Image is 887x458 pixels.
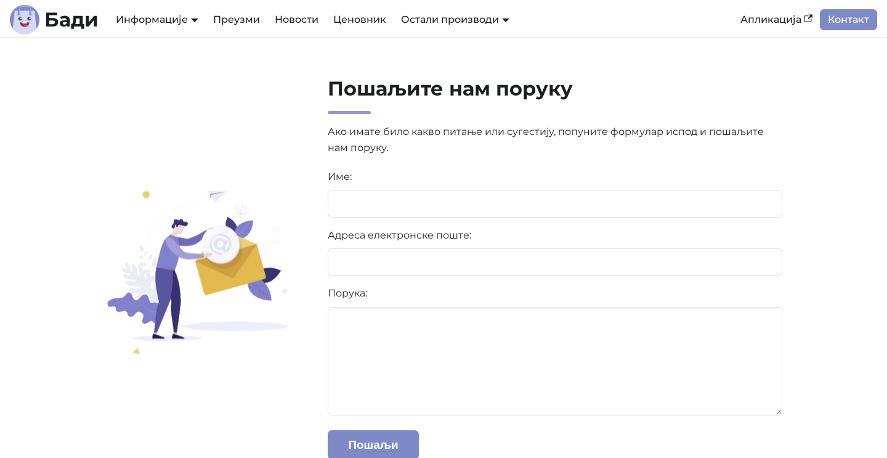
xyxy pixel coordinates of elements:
a: Апликација [733,9,820,30]
img: Лого [10,5,39,35]
a: Ценовник [326,9,394,30]
img: Пошаљите нам поруку [101,188,292,355]
label: Име: [328,169,782,185]
a: Преузми [206,9,267,30]
h2: Пошаљите нам поруку [328,76,782,114]
a: Информације [116,14,198,25]
label: Порука: [328,285,782,301]
p: Ако имате било какво питање или сугестију, попуните формулар испод и пошаљите нам поруку. [328,124,782,157]
a: Остали производи [401,14,509,25]
a: ЛогоБади [10,5,99,35]
label: Адреса електронске поште: [328,227,782,243]
b: Бади [44,10,99,30]
a: Новости [267,9,326,30]
a: Контакт [820,9,877,30]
